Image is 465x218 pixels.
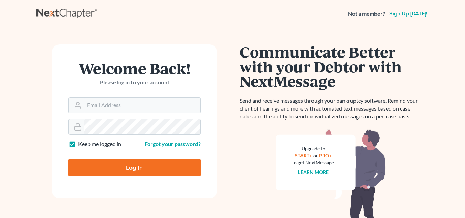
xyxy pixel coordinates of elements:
[68,159,201,176] input: Log In
[313,153,318,158] span: or
[68,79,201,86] p: Please log in to your account
[68,61,201,76] h1: Welcome Back!
[84,98,200,113] input: Email Address
[348,10,385,18] strong: Not a member?
[292,159,335,166] div: to get NextMessage.
[319,153,332,158] a: PRO+
[145,141,201,147] a: Forgot your password?
[292,145,335,152] div: Upgrade to
[78,140,121,148] label: Keep me logged in
[295,153,312,158] a: START+
[240,97,422,121] p: Send and receive messages through your bankruptcy software. Remind your client of hearings and mo...
[388,11,429,17] a: Sign up [DATE]!
[240,44,422,89] h1: Communicate Better with your Debtor with NextMessage
[298,169,329,175] a: Learn more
